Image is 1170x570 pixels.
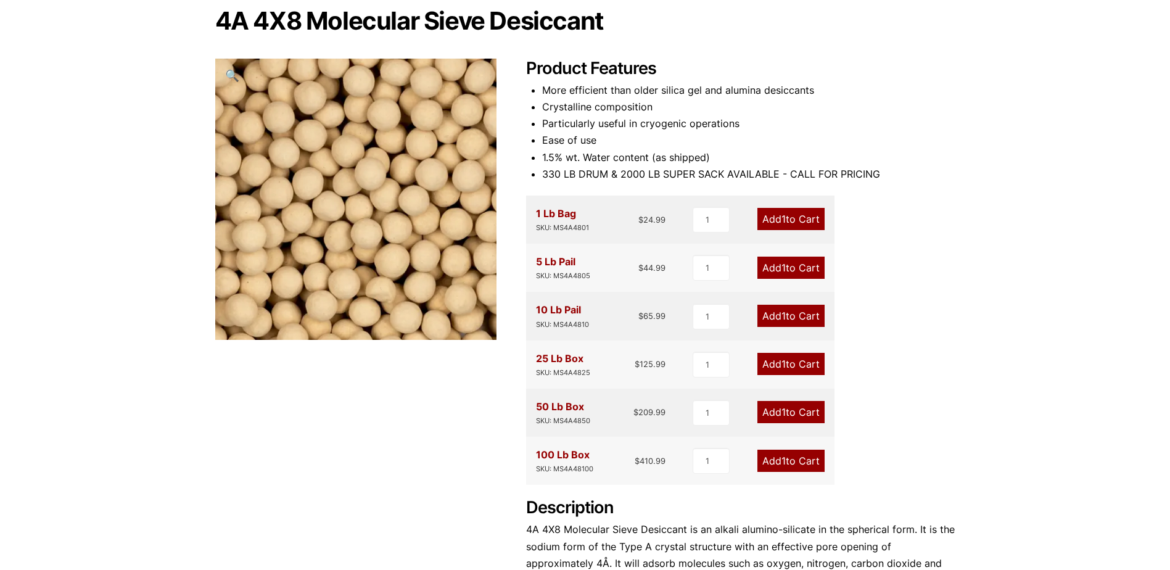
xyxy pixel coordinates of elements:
span: 1 [781,262,786,274]
h2: Description [526,498,955,518]
a: Add1to Cart [757,208,825,230]
bdi: 44.99 [638,263,665,273]
span: 1 [781,455,786,467]
h1: 4A 4X8 Molecular Sieve Desiccant [215,8,955,34]
a: Add1to Cart [757,450,825,472]
h2: Product Features [526,59,955,79]
bdi: 209.99 [633,407,665,417]
span: 1 [781,213,786,225]
li: 330 LB DRUM & 2000 LB SUPER SACK AVAILABLE - CALL FOR PRICING [542,166,955,183]
a: Add1to Cart [757,353,825,375]
span: $ [638,263,643,273]
bdi: 410.99 [635,456,665,466]
a: Add1to Cart [757,401,825,423]
bdi: 65.99 [638,311,665,321]
div: SKU: MS4A4805 [536,270,590,282]
span: $ [635,456,640,466]
div: 5 Lb Pail [536,254,590,282]
span: $ [638,215,643,225]
span: 1 [781,406,786,418]
div: SKU: MS4A4825 [536,367,590,379]
div: SKU: MS4A4850 [536,415,590,427]
li: Ease of use [542,132,955,149]
span: $ [635,359,640,369]
span: $ [633,407,638,417]
a: View full-screen image gallery [215,59,249,93]
li: Particularly useful in cryogenic operations [542,115,955,132]
a: Add1to Cart [757,257,825,279]
li: 1.5% wt. Water content (as shipped) [542,149,955,166]
a: Add1to Cart [757,305,825,327]
span: $ [638,311,643,321]
div: SKU: MS4A4810 [536,319,589,331]
div: 1 Lb Bag [536,205,589,234]
div: 25 Lb Box [536,350,590,379]
div: 100 Lb Box [536,447,593,475]
li: Crystalline composition [542,99,955,115]
bdi: 125.99 [635,359,665,369]
div: SKU: MS4A48100 [536,463,593,475]
span: 1 [781,310,786,322]
span: 🔍 [225,68,239,82]
span: 1 [781,358,786,370]
div: 50 Lb Box [536,399,590,427]
div: SKU: MS4A4801 [536,222,589,234]
bdi: 24.99 [638,215,665,225]
li: More efficient than older silica gel and alumina desiccants [542,82,955,99]
div: 10 Lb Pail [536,302,589,330]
